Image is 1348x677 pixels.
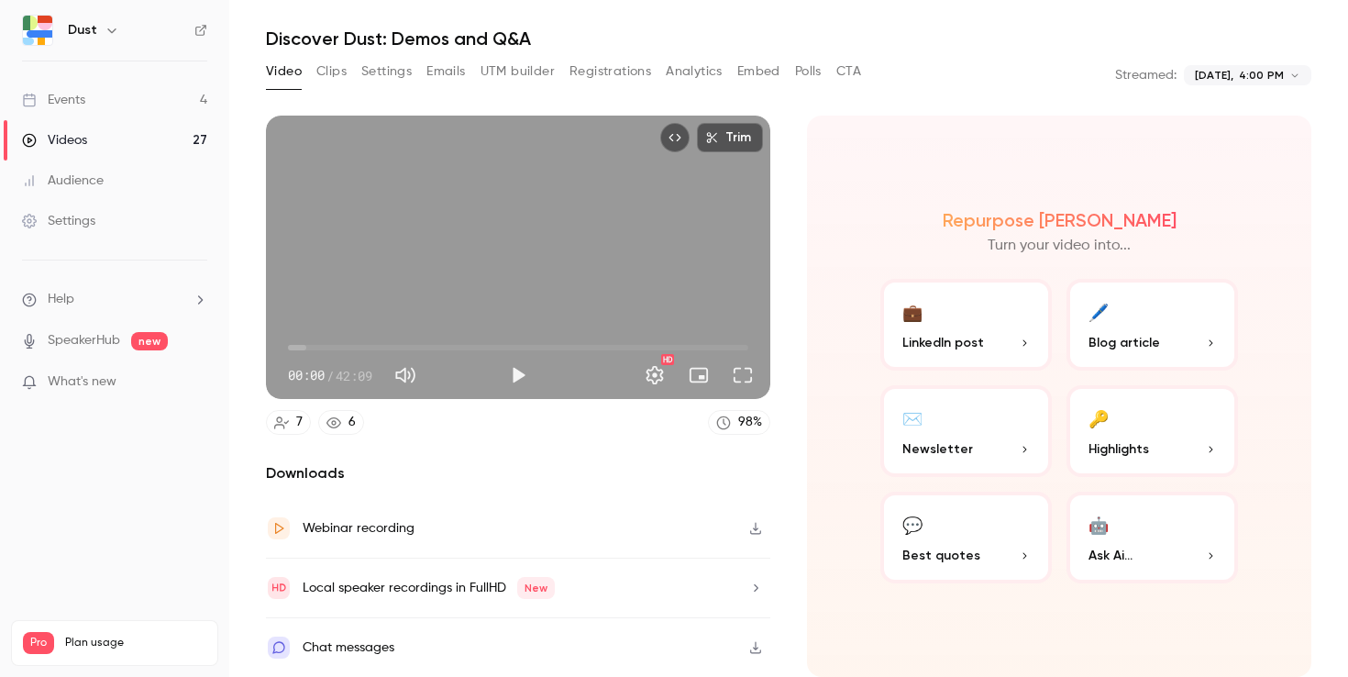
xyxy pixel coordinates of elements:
[361,57,412,86] button: Settings
[326,366,334,385] span: /
[1239,67,1284,83] span: 4:00 PM
[23,632,54,654] span: Pro
[880,492,1052,583] button: 💬Best quotes
[22,131,87,150] div: Videos
[288,366,325,385] span: 00:00
[902,404,923,432] div: ✉️
[266,410,311,435] a: 7
[336,366,372,385] span: 42:09
[65,636,206,650] span: Plan usage
[1195,67,1233,83] span: [DATE],
[1066,492,1238,583] button: 🤖Ask Ai...
[296,413,303,432] div: 7
[708,410,770,435] a: 98%
[988,235,1131,257] p: Turn your video into...
[48,331,120,350] a: SpeakerHub
[902,297,923,326] div: 💼
[500,357,536,394] button: Play
[22,172,104,190] div: Audience
[902,546,980,565] span: Best quotes
[636,357,673,394] button: Settings
[661,354,674,365] div: HD
[316,57,347,86] button: Clips
[666,57,723,86] button: Analytics
[902,333,984,352] span: LinkedIn post
[880,385,1052,477] button: ✉️Newsletter
[1088,439,1149,459] span: Highlights
[303,517,414,539] div: Webinar recording
[266,57,302,86] button: Video
[724,357,761,394] button: Full screen
[68,21,97,39] h6: Dust
[131,332,168,350] span: new
[266,462,770,484] h2: Downloads
[348,413,356,432] div: 6
[1066,385,1238,477] button: 🔑Highlights
[880,279,1052,371] button: 💼LinkedIn post
[1088,404,1109,432] div: 🔑
[481,57,555,86] button: UTM builder
[48,372,116,392] span: What's new
[288,366,372,385] div: 00:00
[318,410,364,435] a: 6
[22,290,207,309] li: help-dropdown-opener
[1088,510,1109,538] div: 🤖
[737,57,780,86] button: Embed
[303,577,555,599] div: Local speaker recordings in FullHD
[22,212,95,230] div: Settings
[902,439,973,459] span: Newsletter
[517,577,555,599] span: New
[738,413,762,432] div: 98 %
[660,123,690,152] button: Embed video
[697,123,763,152] button: Trim
[1115,66,1177,84] p: Streamed:
[836,57,861,86] button: CTA
[22,91,85,109] div: Events
[266,28,1311,50] h1: Discover Dust: Demos and Q&A
[569,57,651,86] button: Registrations
[1066,279,1238,371] button: 🖊️Blog article
[387,357,424,394] button: Mute
[1088,297,1109,326] div: 🖊️
[680,357,717,394] button: Turn on miniplayer
[1088,333,1160,352] span: Blog article
[48,290,74,309] span: Help
[426,57,465,86] button: Emails
[902,510,923,538] div: 💬
[303,637,394,659] div: Chat messages
[23,16,52,45] img: Dust
[795,57,822,86] button: Polls
[943,209,1177,231] h2: Repurpose [PERSON_NAME]
[1088,546,1133,565] span: Ask Ai...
